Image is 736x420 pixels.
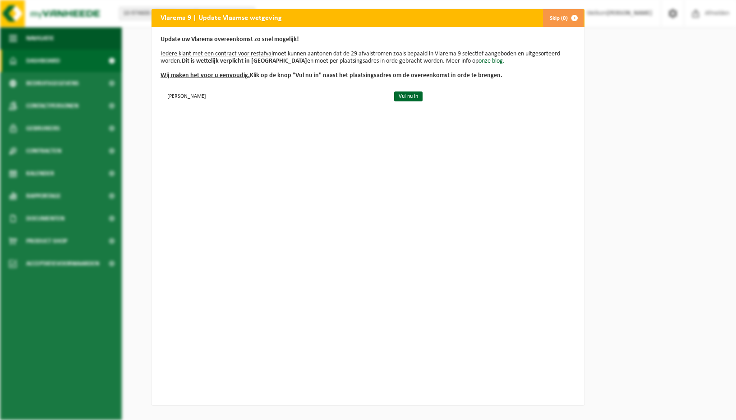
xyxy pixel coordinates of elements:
b: Klik op de knop "Vul nu in" naast het plaatsingsadres om de overeenkomst in orde te brengen. [161,72,502,79]
b: Update uw Vlarema overeenkomst zo snel mogelijk! [161,36,299,43]
a: Vul nu in [394,91,423,101]
button: Skip (0) [543,9,584,27]
h2: Vlarema 9 | Update Vlaamse wetgeving [152,9,291,26]
a: onze blog. [478,58,505,64]
u: Iedere klant met een contract voor restafval [161,50,273,57]
td: [PERSON_NAME] [161,88,386,103]
b: Dit is wettelijk verplicht in [GEOGRAPHIC_DATA] [182,58,307,64]
u: Wij maken het voor u eenvoudig. [161,72,250,79]
p: moet kunnen aantonen dat de 29 afvalstromen zoals bepaald in Vlarema 9 selectief aangeboden en ui... [161,36,575,79]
